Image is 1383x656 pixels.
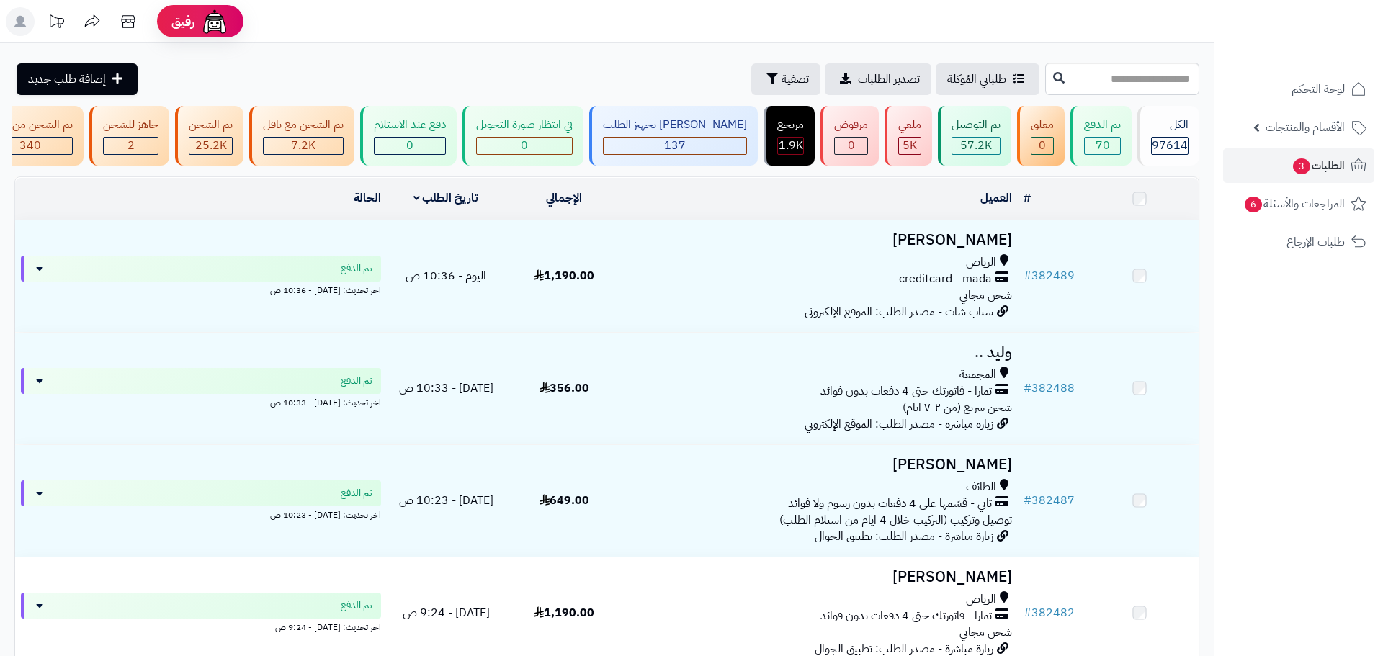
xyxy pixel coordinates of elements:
div: 137 [604,138,746,154]
a: الحالة [354,189,381,207]
span: 70 [1096,137,1110,154]
span: 356.00 [540,379,589,397]
span: # [1024,267,1031,284]
span: تم الدفع [341,374,372,388]
h3: وليد .. [630,344,1012,361]
span: الأقسام والمنتجات [1266,117,1345,138]
span: اليوم - 10:36 ص [406,267,486,284]
a: جاهز للشحن 2 [86,106,172,166]
span: تمارا - فاتورتك حتى 4 دفعات بدون فوائد [820,608,992,624]
span: شحن سريع (من ٢-٧ ايام) [903,399,1012,416]
span: تم الدفع [341,486,372,500]
h3: [PERSON_NAME] [630,457,1012,473]
span: تابي - قسّمها على 4 دفعات بدون رسوم ولا فوائد [788,495,992,512]
a: #382482 [1024,604,1075,621]
a: إضافة طلب جديد [17,63,138,95]
div: 1856 [778,138,803,154]
span: زيارة مباشرة - مصدر الطلب: تطبيق الجوال [815,528,993,545]
a: مرفوض 0 [818,106,882,166]
h3: [PERSON_NAME] [630,569,1012,585]
h3: [PERSON_NAME] [630,232,1012,248]
img: logo-2.png [1285,11,1369,41]
a: تم الدفع 70 [1068,106,1134,166]
div: معلق [1031,117,1054,133]
a: #382487 [1024,492,1075,509]
a: الكل97614 [1134,106,1202,166]
div: 2 [104,138,158,154]
div: اخر تحديث: [DATE] - 10:33 ص [21,394,381,409]
div: اخر تحديث: [DATE] - 9:24 ص [21,619,381,634]
a: # [1024,189,1031,207]
div: 0 [835,138,867,154]
span: إضافة طلب جديد [28,71,106,88]
span: 1.9K [779,137,803,154]
span: [DATE] - 9:24 ص [403,604,490,621]
div: 70 [1085,138,1120,154]
span: 3 [1292,158,1311,175]
a: تم التوصيل 57.2K [935,106,1014,166]
span: 649.00 [540,492,589,509]
span: 7.2K [291,137,315,154]
div: مرتجع [777,117,804,133]
a: ملغي 5K [882,106,935,166]
span: 0 [1039,137,1046,154]
span: 1,190.00 [534,604,594,621]
a: الإجمالي [546,189,582,207]
div: 0 [1031,138,1053,154]
div: الكل [1151,117,1189,133]
div: 0 [375,138,445,154]
span: 25.2K [195,137,227,154]
div: [PERSON_NAME] تجهيز الطلب [603,117,747,133]
a: دفع عند الاستلام 0 [357,106,460,166]
span: # [1024,379,1031,397]
a: #382489 [1024,267,1075,284]
span: الرياض [966,254,996,271]
div: تم الدفع [1084,117,1121,133]
span: سناب شات - مصدر الطلب: الموقع الإلكتروني [805,303,993,320]
span: تصدير الطلبات [858,71,920,88]
div: تم الشحن مع ناقل [263,117,344,133]
a: تم الشحن مع ناقل 7.2K [246,106,357,166]
a: تاريخ الطلب [413,189,479,207]
a: معلق 0 [1014,106,1068,166]
div: في انتظار صورة التحويل [476,117,573,133]
span: 2 [127,137,135,154]
div: اخر تحديث: [DATE] - 10:36 ص [21,282,381,297]
div: تم التوصيل [952,117,1001,133]
span: 340 [19,137,41,154]
div: 57239 [952,138,1000,154]
span: 0 [521,137,528,154]
div: 25226 [189,138,232,154]
a: الطلبات3 [1223,148,1374,183]
a: [PERSON_NAME] تجهيز الطلب 137 [586,106,761,166]
a: في انتظار صورة التحويل 0 [460,106,586,166]
a: طلبات الإرجاع [1223,225,1374,259]
a: مرتجع 1.9K [761,106,818,166]
span: الرياض [966,591,996,608]
span: المجمعة [959,367,996,383]
div: جاهز للشحن [103,117,158,133]
a: #382488 [1024,379,1075,397]
span: # [1024,604,1031,621]
div: 7222 [264,138,343,154]
span: [DATE] - 10:33 ص [399,379,493,397]
div: ملغي [898,117,921,133]
span: توصيل وتركيب (التركيب خلال 4 ايام من استلام الطلب) [779,511,1012,529]
a: المراجعات والأسئلة6 [1223,187,1374,221]
span: تمارا - فاتورتك حتى 4 دفعات بدون فوائد [820,383,992,400]
span: الطائف [966,479,996,495]
span: تصفية [782,71,809,88]
a: تحديثات المنصة [38,7,74,40]
a: لوحة التحكم [1223,72,1374,107]
span: طلباتي المُوكلة [947,71,1006,88]
a: طلباتي المُوكلة [936,63,1039,95]
span: 6 [1244,196,1263,213]
span: الطلبات [1292,156,1345,176]
span: 1,190.00 [534,267,594,284]
div: تم الشحن [189,117,233,133]
span: لوحة التحكم [1292,79,1345,99]
div: مرفوض [834,117,868,133]
span: شحن مجاني [959,287,1012,304]
a: العميل [980,189,1012,207]
div: 5011 [899,138,921,154]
